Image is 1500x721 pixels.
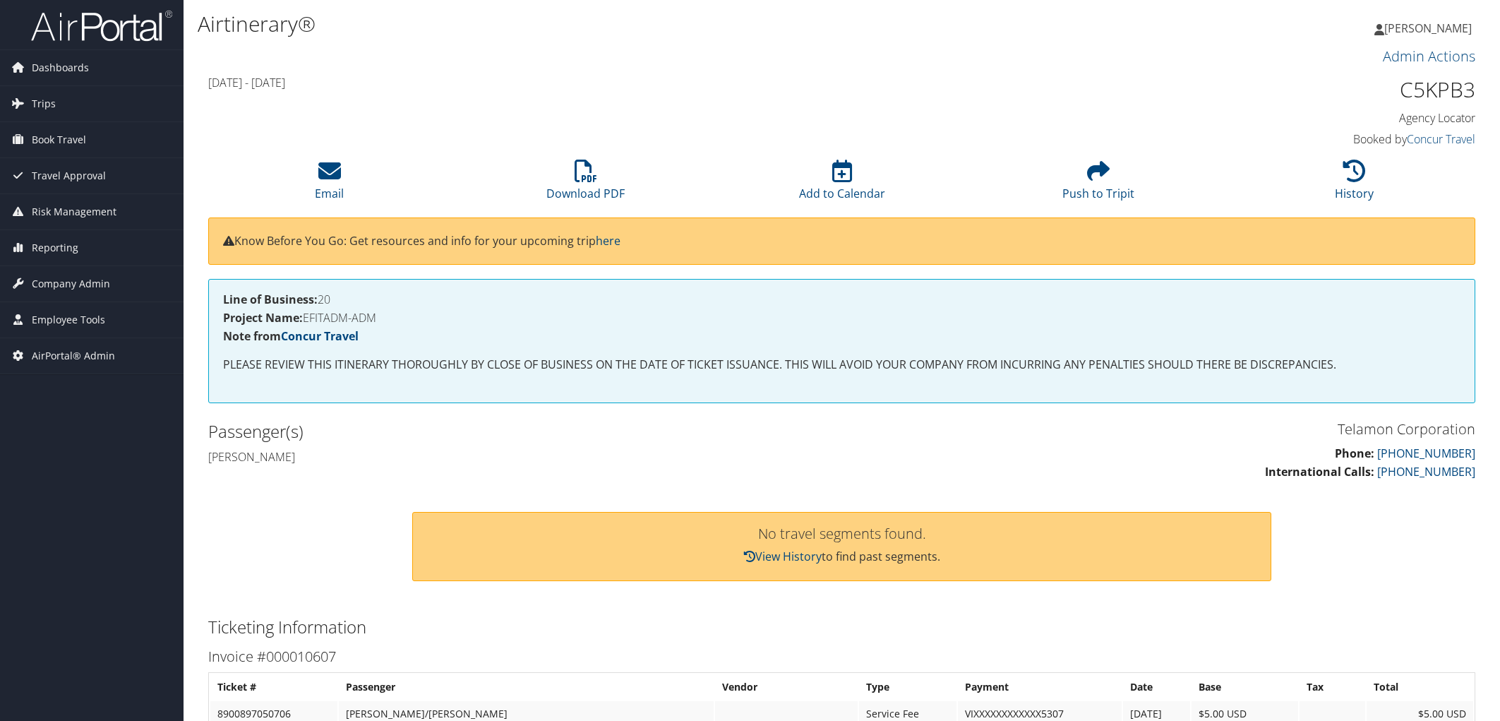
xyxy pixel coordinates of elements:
[223,328,359,344] strong: Note from
[427,527,1256,541] h3: No travel segments found.
[32,158,106,193] span: Travel Approval
[31,9,172,42] img: airportal-logo.png
[853,419,1476,439] h3: Telamon Corporation
[715,674,858,700] th: Vendor
[223,292,318,307] strong: Line of Business:
[1335,446,1374,461] strong: Phone:
[1123,674,1189,700] th: Date
[799,167,885,201] a: Add to Calendar
[281,328,359,344] a: Concur Travel
[1384,20,1472,36] span: [PERSON_NAME]
[315,167,344,201] a: Email
[210,674,337,700] th: Ticket #
[1175,75,1475,105] h1: C5KPB3
[1377,446,1475,461] a: [PHONE_NUMBER]
[32,86,56,121] span: Trips
[208,419,832,443] h2: Passenger(s)
[958,674,1122,700] th: Payment
[208,75,1153,90] h4: [DATE] - [DATE]
[546,167,625,201] a: Download PDF
[32,122,86,157] span: Book Travel
[1367,674,1473,700] th: Total
[208,647,1475,667] h3: Invoice #000010607
[32,194,116,230] span: Risk Management
[223,356,1460,374] p: PLEASE REVIEW THIS ITINERARY THOROUGHLY BY CLOSE OF BUSINESS ON THE DATE OF TICKET ISSUANCE. THIS...
[1407,131,1475,147] a: Concur Travel
[32,266,110,302] span: Company Admin
[427,548,1256,566] p: to find past segments.
[339,674,713,700] th: Passenger
[1265,464,1374,479] strong: International Calls:
[32,50,89,85] span: Dashboards
[744,549,822,564] a: View History
[223,312,1460,323] h4: EFITADM-ADM
[223,294,1460,305] h4: 20
[198,9,1057,39] h1: Airtinerary®
[1383,47,1475,66] a: Admin Actions
[1062,167,1134,201] a: Push to Tripit
[1335,167,1374,201] a: History
[223,310,303,326] strong: Project Name:
[1175,110,1475,126] h4: Agency Locator
[32,230,78,266] span: Reporting
[596,233,620,249] a: here
[1300,674,1365,700] th: Tax
[223,232,1460,251] p: Know Before You Go: Get resources and info for your upcoming trip
[208,615,1475,639] h2: Ticketing Information
[1175,131,1475,147] h4: Booked by
[1192,674,1298,700] th: Base
[1374,7,1486,49] a: [PERSON_NAME]
[859,674,956,700] th: Type
[32,302,105,338] span: Employee Tools
[208,449,832,465] h4: [PERSON_NAME]
[1377,464,1475,479] a: [PHONE_NUMBER]
[32,338,115,374] span: AirPortal® Admin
